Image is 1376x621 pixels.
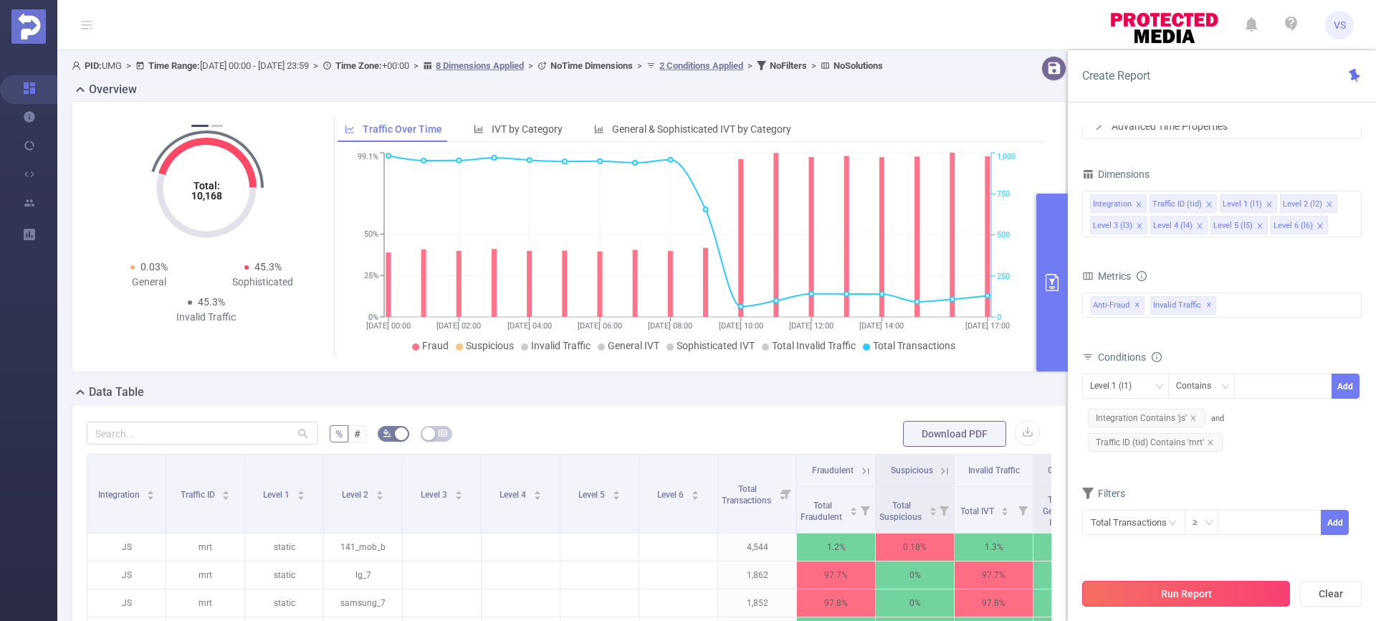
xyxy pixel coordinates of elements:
[960,506,996,516] span: Total IVT
[718,561,796,589] p: 1,862
[997,272,1010,281] tspan: 250
[1082,270,1131,282] span: Metrics
[376,488,384,497] div: Sort
[1001,505,1009,509] i: icon: caret-up
[87,422,318,445] input: Search...
[1043,495,1071,528] span: Total General IVT
[1153,217,1193,235] div: Level 4 (l4)
[85,60,102,71] b: PID:
[812,465,854,475] span: Fraudulent
[1205,518,1213,528] i: icon: down
[89,384,144,401] h2: Data Table
[955,589,1033,617] p: 97.8%
[376,494,383,498] i: icon: caret-down
[1155,382,1164,392] i: icon: down
[657,490,686,500] span: Level 6
[254,261,282,272] span: 45.3%
[193,180,219,191] tspan: Total:
[263,490,292,500] span: Level 1
[1271,216,1328,234] li: Level 6 (l6)
[1150,194,1217,213] li: Traffic ID (tid)
[789,321,833,331] tspan: [DATE] 12:00
[376,488,383,493] i: icon: caret-up
[324,589,402,617] p: samsung_7
[849,505,857,509] i: icon: caret-up
[1048,465,1091,475] span: General IVT
[297,494,305,498] i: icon: caret-down
[718,321,763,331] tspan: [DATE] 10:00
[797,561,875,589] p: 97.7%
[1082,414,1228,447] span: and
[691,488,699,497] div: Sort
[612,488,620,493] i: icon: caret-up
[335,60,382,71] b: Time Zone:
[691,494,699,498] i: icon: caret-down
[324,534,402,561] p: 141_mob_b
[659,60,743,71] u: 2 Conditions Applied
[198,296,225,308] span: 45.3%
[364,230,378,240] tspan: 50%
[1280,194,1337,213] li: Level 2 (l2)
[1082,581,1290,607] button: Run Report
[147,488,155,493] i: icon: caret-up
[776,455,796,533] i: Filter menu
[533,488,541,493] i: icon: caret-up
[1221,382,1230,392] i: icon: down
[98,490,142,500] span: Integration
[524,60,537,71] span: >
[612,123,791,135] span: General & Sophisticated IVT by Category
[594,124,604,134] i: icon: bar-chart
[149,310,263,325] div: Invalid Traffic
[1098,351,1162,363] span: Conditions
[72,61,85,70] i: icon: user
[633,60,646,71] span: >
[206,275,320,290] div: Sophisticated
[1152,352,1162,362] i: icon: info-circle
[1321,510,1349,535] button: Add
[722,484,773,506] span: Total Transactions
[1033,534,1112,561] p: 0%
[1196,222,1203,231] i: icon: close
[181,490,217,500] span: Traffic ID
[1088,409,1205,427] span: Integration Contains 'js'
[807,60,821,71] span: >
[166,561,244,589] p: mrt
[140,261,168,272] span: 0.03%
[211,125,223,127] button: 2
[309,60,322,71] span: >
[1210,216,1268,234] li: Level 5 (l5)
[147,494,155,498] i: icon: caret-down
[677,340,755,351] span: Sophisticated IVT
[466,340,514,351] span: Suspicious
[1207,439,1214,446] i: icon: close
[1332,374,1360,399] button: Add
[1176,374,1221,398] div: Contains
[297,488,305,497] div: Sort
[891,465,933,475] span: Suspicious
[363,123,442,135] span: Traffic Over Time
[221,488,230,497] div: Sort
[797,534,875,561] p: 1.2%
[1283,195,1322,214] div: Level 2 (l2)
[1152,195,1202,214] div: Traffic ID (tid)
[222,494,230,498] i: icon: caret-down
[1082,69,1150,82] span: Create Report
[1090,194,1147,213] li: Integration
[691,488,699,493] i: icon: caret-up
[1136,222,1143,231] i: icon: close
[245,534,323,561] p: static
[1193,511,1208,534] div: ≥
[797,589,875,617] p: 97.8%
[533,488,542,497] div: Sort
[166,589,244,617] p: mrt
[955,534,1033,561] p: 1.3%
[965,321,1010,331] tspan: [DATE] 17:00
[1090,296,1145,315] span: Anti-Fraud
[1223,195,1262,214] div: Level 1 (l1)
[612,494,620,498] i: icon: caret-down
[1205,201,1213,209] i: icon: close
[324,561,402,589] p: lg_7
[929,505,937,513] div: Sort
[1088,433,1223,452] span: Traffic ID (tid) Contains 'mrt'
[454,488,463,497] div: Sort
